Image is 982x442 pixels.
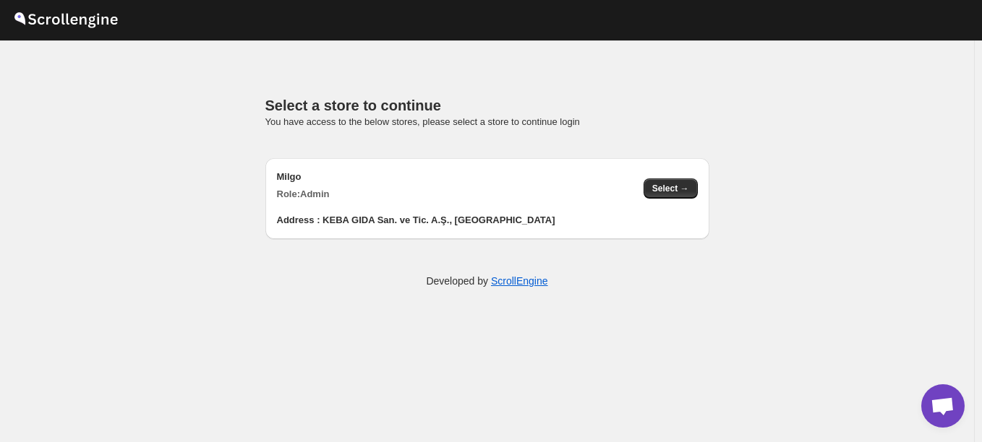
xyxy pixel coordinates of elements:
[277,188,330,199] b: Role: Admin
[265,97,441,113] span: Select a store to continue
[277,171,302,182] b: Milgo
[426,274,547,288] p: Developed by
[491,275,548,287] a: ScrollEngine
[265,115,709,129] p: You have access to the below stores, please select a store to continue login
[277,214,555,225] b: Address : KEBA GIDA San. ve Tic. A.Ş., [GEOGRAPHIC_DATA]
[652,183,689,194] span: Select →
[644,178,698,199] button: Select →
[921,384,965,428] div: Açık sohbet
